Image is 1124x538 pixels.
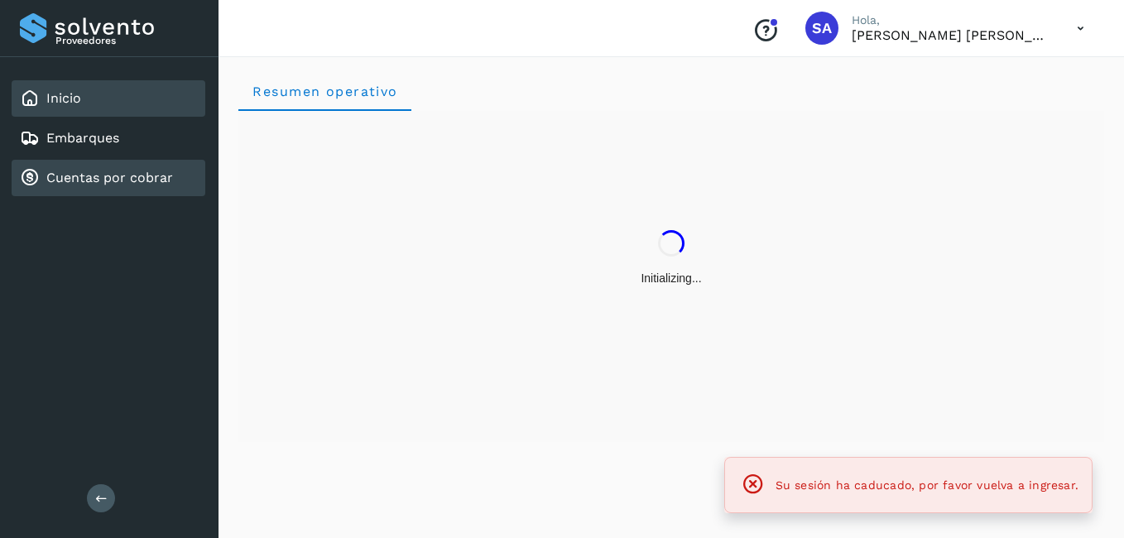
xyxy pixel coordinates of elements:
[46,130,119,146] a: Embarques
[55,35,199,46] p: Proveedores
[12,120,205,156] div: Embarques
[776,478,1078,492] span: Su sesión ha caducado, por favor vuelva a ingresar.
[12,160,205,196] div: Cuentas por cobrar
[852,13,1050,27] p: Hola,
[46,90,81,106] a: Inicio
[46,170,173,185] a: Cuentas por cobrar
[252,84,398,99] span: Resumen operativo
[852,27,1050,43] p: Saul Armando Palacios Martinez
[12,80,205,117] div: Inicio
